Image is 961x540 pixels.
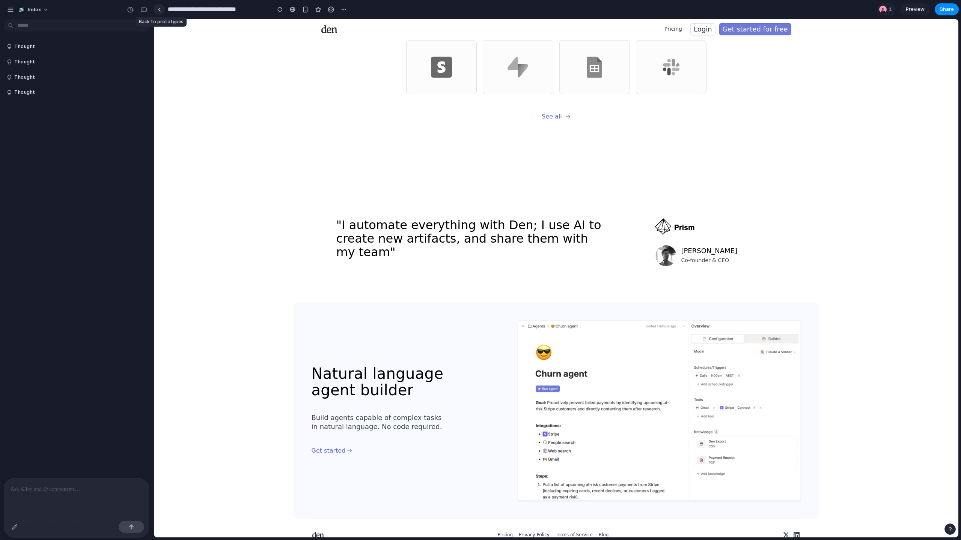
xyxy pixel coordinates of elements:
img: Headshot of Rajit Khanna [502,226,523,247]
span: Get started for free [569,6,634,15]
a: Blog [445,512,455,519]
a: Pricing [344,512,359,519]
button: Share [935,3,959,15]
span: Index [28,6,41,13]
button: Get started [158,427,199,436]
a: See all [388,93,417,102]
p: [PERSON_NAME] [527,227,583,246]
div: Back to prototypes [136,17,187,27]
img: Stripe logo [277,37,298,58]
a: Preview [900,3,930,15]
div: 1 [877,3,896,15]
img: Google Sheets logo [430,37,451,58]
span: Share [940,6,954,13]
img: Slack logo [507,37,528,58]
span: Co-founder & CEO [527,238,575,244]
span: 1 [889,6,894,13]
button: Index [15,4,53,16]
span: Login [540,6,558,15]
h2: Natural language agent builder [158,346,328,379]
span: Preview [906,6,925,13]
img: Supabase logo [354,37,375,58]
img: Natural language agent builder [364,301,647,481]
button: Login [536,4,562,16]
a: Pricing [506,3,533,17]
button: Get started for free [565,4,637,16]
h3: "I automate everything with Den; I use AI to create new artifacts, and share them with my team" [182,199,448,240]
a: Terms of Service [402,512,439,519]
a: Privacy Policy [365,512,396,519]
p: Build agents capable of complex tasks in natural language. No code required. [158,394,289,412]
